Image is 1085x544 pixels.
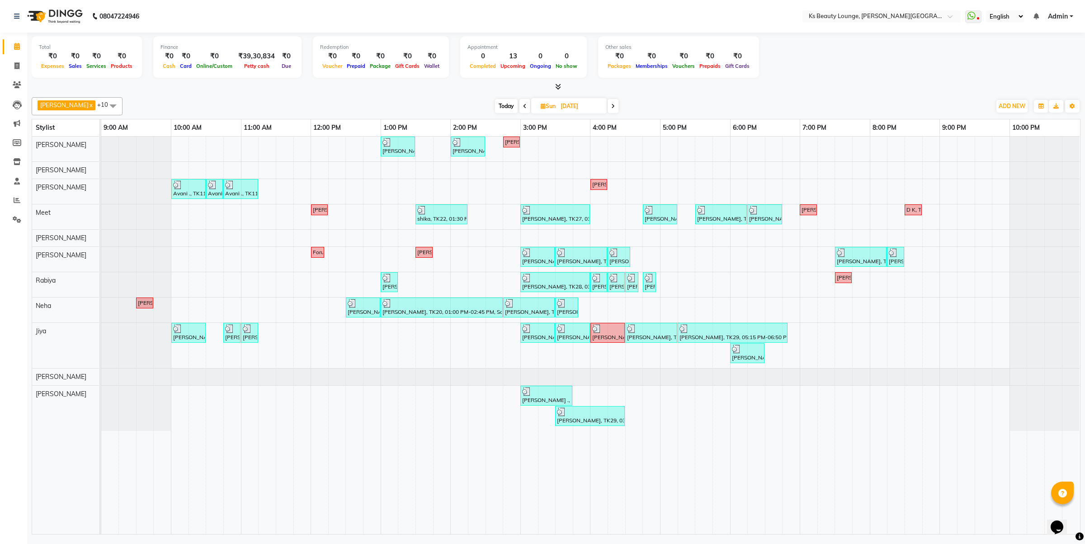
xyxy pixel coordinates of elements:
span: [PERSON_NAME] [36,166,86,174]
div: [PERSON_NAME], TK21, 12:00 PM-12:15 PM, [DATE] Free Hair Wash [312,206,327,214]
a: 6:00 PM [731,121,759,134]
div: [PERSON_NAME], TK18, 01:00 PM-01:30 PM, Member Hair Cut - Creative Director [382,138,414,155]
div: D K, TK32, 08:30 PM-08:45 PM, Natural Hair Color - Natural Root Touch-up (up to 2 inches) [906,206,921,214]
div: [PERSON_NAME], TK28, 06:15 PM-06:45 PM, Member Hair Cut - Designer Stylist [748,206,781,223]
span: Upcoming [498,63,528,69]
div: [PERSON_NAME], TK28, 04:45 PM-04:55 PM, Member Threading - [PERSON_NAME] [644,274,655,291]
div: [PERSON_NAME], TK13, 11:00 AM-11:15 AM, Threading - Forehead [242,324,257,341]
span: Neha [36,302,51,310]
span: [PERSON_NAME] [36,234,86,242]
span: Stylist [36,123,55,132]
div: [PERSON_NAME], TK29, 04:00 PM-04:30 PM, Member Meni / Pedi - [MEDICAL_DATA] Manicure [591,324,624,341]
div: shika, TK22, 01:30 PM-02:15 PM, [DATE] Free Hair Wash [416,206,467,223]
div: [PERSON_NAME], TK20, 02:45 PM-03:30 PM, Catridge / Roll-on Wax - Full Arms [504,299,554,316]
div: [PERSON_NAME], TK07, 07:30 PM-07:45 PM, Member Meni / Pedi - [MEDICAL_DATA] Pedicure [836,274,851,282]
div: 0 [528,51,553,61]
div: [PERSON_NAME], TK06, 02:45 PM-03:00 PM, Summer Highlights [504,138,519,146]
a: 8:00 PM [870,121,899,134]
span: ADD NEW [999,103,1025,109]
span: Admin [1048,12,1068,21]
div: ₹0 [723,51,752,61]
div: ₹0 [393,51,422,61]
div: Forum Virvadia, TK05, 12:00 PM-12:10 PM, Threading - Upperlips [312,248,323,256]
span: [PERSON_NAME] [40,101,89,109]
div: ₹0 [670,51,697,61]
span: [PERSON_NAME] [36,251,86,259]
img: logo [23,4,85,29]
a: 9:00 AM [101,121,130,134]
span: [PERSON_NAME] [36,390,86,398]
span: Products [108,63,135,69]
div: ₹0 [422,51,442,61]
div: [PERSON_NAME], TK20, 01:00 PM-02:45 PM, Source Marine Ritual [382,299,502,316]
div: Other sales [605,43,752,51]
span: [PERSON_NAME] [36,183,86,191]
span: Voucher [320,63,344,69]
span: Wallet [422,63,442,69]
span: Package [368,63,393,69]
div: [PERSON_NAME], TK29, 05:15 PM-06:50 PM, Member Rica - Full Arms,Member Rica - Full Legs,Member Ri... [679,324,787,341]
input: 2025-07-13 [558,99,603,113]
div: [PERSON_NAME], TK33, 04:45 PM-05:15 PM, Haircut - Designer Stylist [644,206,676,223]
a: 4:00 PM [590,121,619,134]
span: [PERSON_NAME] [36,141,86,149]
div: Avani ., TK11, 10:00 AM-10:30 AM, Member Head Massage - Regular Oil Head Massage [172,180,205,198]
div: ₹0 [320,51,344,61]
span: Services [84,63,108,69]
div: [PERSON_NAME], TK20, 12:30 PM-01:00 PM, Catridge / Roll-on Wax - Full Legs [347,299,379,316]
span: Card [178,63,194,69]
span: Ongoing [528,63,553,69]
div: ₹0 [39,51,66,61]
a: 10:00 PM [1010,121,1042,134]
div: ₹0 [194,51,235,61]
div: ₹0 [108,51,135,61]
div: [PERSON_NAME], TK02, 09:30 AM-09:45 AM, Meni / Pedi - Cut File Polish [137,299,152,307]
div: [PERSON_NAME] ., TK26, 03:00 PM-03:45 PM, Nails - Cat Eye Per Nail [521,387,571,404]
div: ₹0 [605,51,633,61]
span: Cash [160,63,178,69]
span: Rabiya [36,276,56,284]
div: 0 [553,51,580,61]
span: +10 [97,101,115,108]
div: Appointment [467,43,580,51]
div: [PERSON_NAME], TK29, 03:30 PM-04:30 PM, Member Meni / Pedi - [MEDICAL_DATA] Manicure [556,407,624,425]
span: Prepaid [344,63,368,69]
div: Finance [160,43,294,51]
div: ₹0 [84,51,108,61]
span: Expenses [39,63,66,69]
div: [PERSON_NAME], TK23, 03:00 PM-03:30 PM, [GEOGRAPHIC_DATA] - Full Legs [521,248,554,265]
div: ₹39,30,834 [235,51,278,61]
div: [PERSON_NAME], TK04, 04:00 PM-04:15 PM, Summer 3Tenx Hair Spa [591,180,606,189]
div: ₹0 [697,51,723,61]
div: [PERSON_NAME], TK34, 07:30 PM-08:15 PM, Summer Offer Waxing [836,248,886,265]
div: [PERSON_NAME], TK18, 01:00 PM-01:15 PM, Member Threading - Eyebrows [382,274,397,291]
div: [PERSON_NAME], TK24, 02:00 PM-02:30 PM, Member Natural Hair Color - Natural Root Touch-up (up to ... [452,138,484,155]
iframe: chat widget [1047,508,1076,535]
span: Prepaids [697,63,723,69]
span: Jiya [36,327,46,335]
button: ADD NEW [996,100,1028,113]
div: ₹0 [160,51,178,61]
span: Packages [605,63,633,69]
a: 9:00 PM [940,121,968,134]
a: x [89,101,93,109]
span: Gift Cards [723,63,752,69]
span: Petty cash [242,63,272,69]
div: [PERSON_NAME], TK28, 05:30 PM-06:15 PM, Member Natural Hair Color - Natural Root Touch-up (up to ... [696,206,746,223]
a: 5:00 PM [660,121,689,134]
span: Online/Custom [194,63,235,69]
span: No show [553,63,580,69]
div: 13 [498,51,528,61]
div: [PERSON_NAME], TK28, 04:15 PM-04:30 PM, Threading - Eyebrows [609,274,624,291]
span: Completed [467,63,498,69]
div: [PERSON_NAME], TK01, 01:30 PM-01:45 PM, Summer Offer Waxing [416,248,432,256]
div: [PERSON_NAME], TK28, 04:00 PM-04:15 PM, Member Threading - Forehead [591,274,606,291]
div: [PERSON_NAME], TK28, 04:30 PM-04:40 PM, Threading - Upperlips [626,274,637,291]
div: Redemption [320,43,442,51]
div: [PERSON_NAME], TK28, 03:00 PM-04:00 PM, Member korean Formulation Therapy - Age Rewind [521,274,589,291]
a: 2:00 PM [451,121,479,134]
div: [PERSON_NAME], TK12, 10:00 AM-10:30 AM, Hair Styling - Blowdry (Midback) [172,324,205,341]
a: 7:00 PM [800,121,829,134]
div: [PERSON_NAME], TK29, 03:30 PM-04:00 PM, Member Rica - Full Legs [556,324,589,341]
b: 08047224946 [99,4,139,29]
